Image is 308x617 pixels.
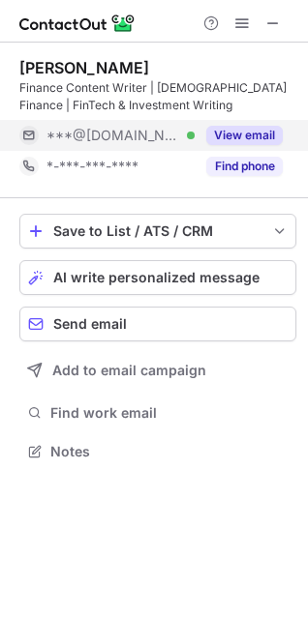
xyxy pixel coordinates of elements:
[206,126,283,145] button: Reveal Button
[19,399,296,426] button: Find work email
[19,58,149,77] div: [PERSON_NAME]
[19,214,296,249] button: save-profile-one-click
[53,270,260,285] span: AI write personalized message
[19,307,296,341] button: Send email
[46,127,180,144] span: ***@[DOMAIN_NAME]
[19,12,136,35] img: ContactOut v5.3.10
[50,443,289,460] span: Notes
[53,223,262,239] div: Save to List / ATS / CRM
[19,79,296,114] div: Finance Content Writer | [DEMOGRAPHIC_DATA] Finance | FinTech & Investment Writing
[19,353,296,388] button: Add to email campaign
[50,404,289,422] span: Find work email
[52,363,206,378] span: Add to email campaign
[53,316,127,332] span: Send email
[19,260,296,295] button: AI write personalized message
[19,438,296,465] button: Notes
[206,157,283,176] button: Reveal Button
